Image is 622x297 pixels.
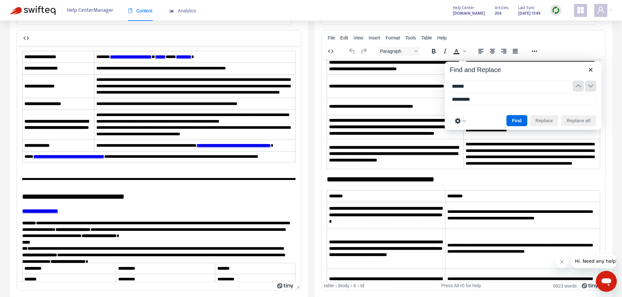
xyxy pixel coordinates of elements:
span: Format [386,35,400,40]
div: td [360,283,364,289]
a: Powered by Tiny [582,283,598,288]
div: tr [353,283,356,289]
div: Press the Up and Down arrow keys to resize the editor. [294,282,301,290]
button: Bold [428,47,439,56]
button: 6923 words [553,283,577,289]
button: Replace [530,115,559,126]
button: Replace all [561,115,596,126]
strong: [DOMAIN_NAME] [453,10,485,17]
img: Swifteq [10,6,56,15]
button: Find [506,115,527,126]
div: › [335,283,337,289]
span: Table [421,35,432,40]
button: Next [585,81,596,92]
div: › [351,283,352,289]
iframe: Rich Text Area [17,46,301,282]
strong: [DATE] 17:49 [518,10,540,17]
img: sync.dc5367851b00ba804db3.png [552,6,560,14]
button: Redo [358,47,369,56]
span: user [597,6,605,14]
span: Edit [340,35,348,40]
button: Block Paragraph [377,47,420,56]
span: Help Center [453,4,474,11]
a: [DOMAIN_NAME] [453,9,485,17]
button: Justify [510,47,521,56]
div: › [358,283,359,289]
iframe: Message from company [571,254,617,268]
span: Analytics [169,8,196,13]
span: Last Sync [518,4,535,11]
span: View [354,35,363,40]
span: Hi. Need any help? [4,5,47,10]
button: Reveal or hide additional toolbar items [529,47,540,56]
span: Insert [369,35,380,40]
button: Preferences [453,116,468,126]
span: Articles [495,4,508,11]
span: appstore [577,6,584,14]
span: book [128,8,133,13]
span: Paragraph [380,49,412,54]
span: area-chart [169,8,174,13]
button: Previous [573,81,584,92]
span: File [328,35,335,40]
span: Tools [405,35,416,40]
div: table [324,283,334,289]
div: tbody [338,283,349,289]
button: Align left [475,47,486,56]
a: Powered by Tiny [277,283,294,288]
button: Align center [487,47,498,56]
span: Content [128,8,152,13]
button: Close [585,64,596,75]
div: Press Alt+0 for help [415,283,507,289]
iframe: Rich Text Area [322,59,605,282]
span: Help Center Manager [67,4,113,17]
button: Undo [347,47,358,56]
iframe: Button to launch messaging window [596,271,617,292]
button: Italic [439,47,451,56]
button: Align right [498,47,509,56]
strong: 204 [495,10,502,17]
div: Text color Black [451,47,467,56]
span: Help [437,35,447,40]
iframe: Close message [555,255,568,268]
